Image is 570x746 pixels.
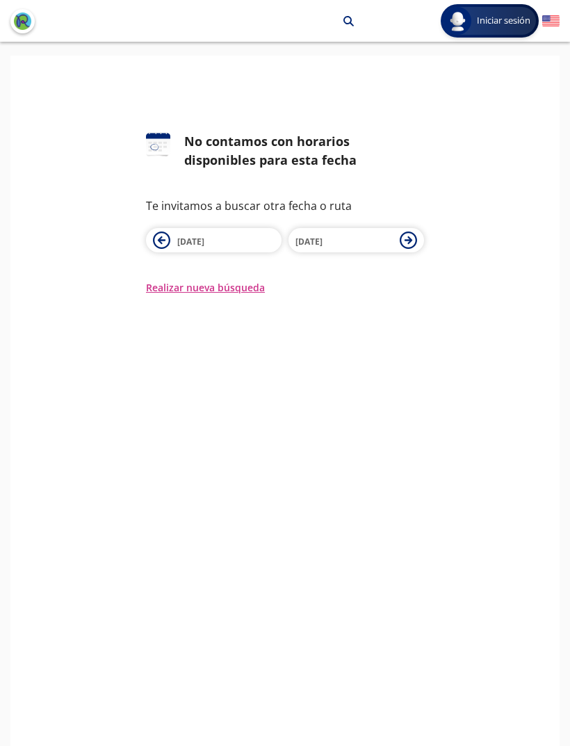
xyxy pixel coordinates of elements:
[10,9,35,33] button: back
[118,14,217,29] p: [GEOGRAPHIC_DATA]
[471,14,536,28] span: Iniciar sesión
[234,14,333,29] p: San [PERSON_NAME]
[146,197,424,214] p: Te invitamos a buscar otra fecha o ruta
[295,236,323,248] span: [DATE]
[146,228,282,252] button: [DATE]
[177,236,204,248] span: [DATE]
[542,13,560,30] button: English
[184,132,424,170] div: No contamos con horarios disponibles para esta fecha
[146,280,265,295] button: Realizar nueva búsqueda
[288,228,424,252] button: [DATE]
